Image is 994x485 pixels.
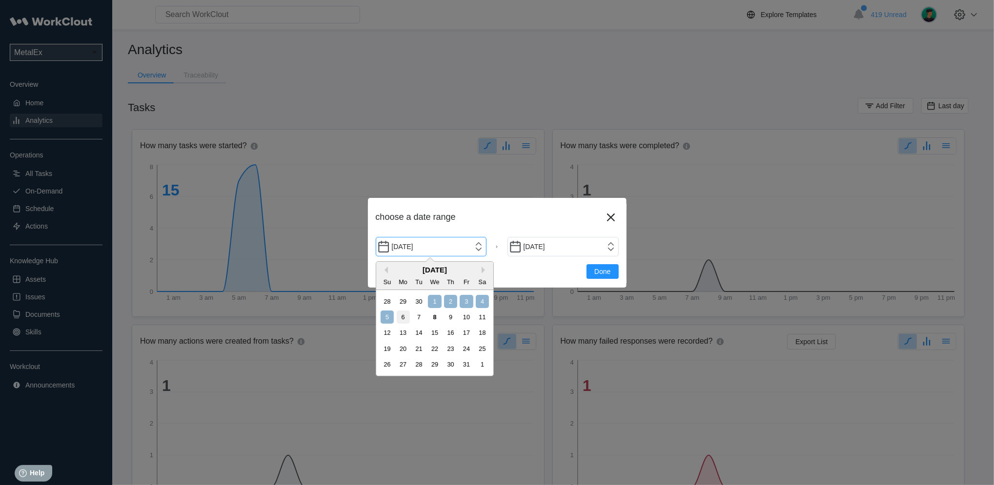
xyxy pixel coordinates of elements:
[444,358,457,371] div: Choose Thursday, October 30th, 2025
[376,212,603,222] div: choose a date range
[397,295,410,308] div: Choose Monday, September 29th, 2025
[397,275,410,289] div: Mo
[428,310,441,324] div: Choose Wednesday, October 8th, 2025
[476,295,489,308] div: Choose Saturday, October 4th, 2025
[397,310,410,324] div: Choose Monday, October 6th, 2025
[460,326,473,339] div: Choose Friday, October 17th, 2025
[381,295,394,308] div: Choose Sunday, September 28th, 2025
[397,342,410,355] div: Choose Monday, October 20th, 2025
[460,310,473,324] div: Choose Friday, October 10th, 2025
[412,275,426,289] div: Tu
[412,342,426,355] div: Choose Tuesday, October 21st, 2025
[444,310,457,324] div: Choose Thursday, October 9th, 2025
[381,358,394,371] div: Choose Sunday, October 26th, 2025
[428,295,441,308] div: Choose Wednesday, October 1st, 2025
[444,275,457,289] div: Th
[397,358,410,371] div: Choose Monday, October 27th, 2025
[381,267,388,273] button: Previous Month
[381,275,394,289] div: Su
[381,310,394,324] div: Choose Sunday, October 5th, 2025
[476,326,489,339] div: Choose Saturday, October 18th, 2025
[460,342,473,355] div: Choose Friday, October 24th, 2025
[460,275,473,289] div: Fr
[397,326,410,339] div: Choose Monday, October 13th, 2025
[428,326,441,339] div: Choose Wednesday, October 15th, 2025
[476,275,489,289] div: Sa
[376,237,487,256] input: Start Date
[381,326,394,339] div: Choose Sunday, October 12th, 2025
[428,358,441,371] div: Choose Wednesday, October 29th, 2025
[460,358,473,371] div: Choose Friday, October 31st, 2025
[482,267,488,273] button: Next Month
[428,275,441,289] div: We
[444,342,457,355] div: Choose Thursday, October 23rd, 2025
[476,310,489,324] div: Choose Saturday, October 11th, 2025
[587,264,618,279] button: Done
[428,342,441,355] div: Choose Wednesday, October 22nd, 2025
[412,326,426,339] div: Choose Tuesday, October 14th, 2025
[460,295,473,308] div: Choose Friday, October 3rd, 2025
[507,237,619,256] input: End Date
[412,358,426,371] div: Choose Tuesday, October 28th, 2025
[444,326,457,339] div: Choose Thursday, October 16th, 2025
[376,266,493,274] div: [DATE]
[379,293,490,372] div: month 2025-10
[476,342,489,355] div: Choose Saturday, October 25th, 2025
[412,295,426,308] div: Choose Tuesday, September 30th, 2025
[594,268,610,275] span: Done
[444,295,457,308] div: Choose Thursday, October 2nd, 2025
[476,358,489,371] div: Choose Saturday, November 1st, 2025
[412,310,426,324] div: Choose Tuesday, October 7th, 2025
[381,342,394,355] div: Choose Sunday, October 19th, 2025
